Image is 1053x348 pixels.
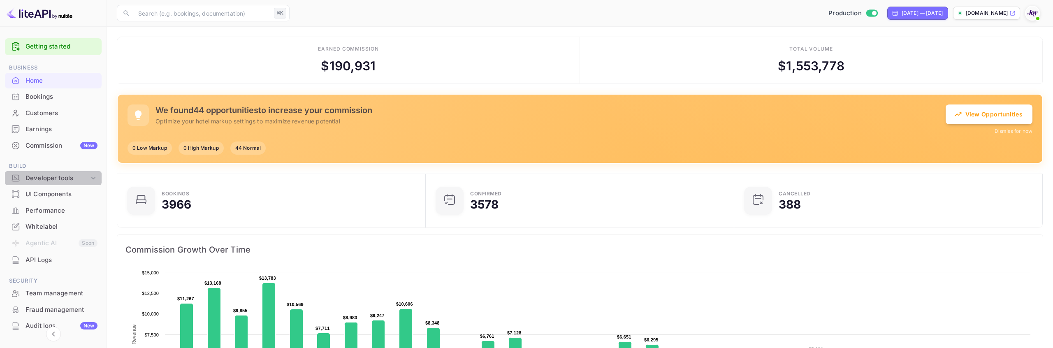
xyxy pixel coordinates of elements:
[274,8,286,19] div: ⌘K
[26,42,97,51] a: Getting started
[125,243,1034,256] span: Commission Growth Over Time
[5,318,102,334] div: Audit logsNew
[204,281,221,285] text: $13,168
[5,252,102,267] a: API Logs
[142,270,159,275] text: $15,000
[343,315,357,320] text: $8,983
[5,121,102,137] a: Earnings
[779,191,811,196] div: CANCELLED
[5,38,102,55] div: Getting started
[5,276,102,285] span: Security
[230,144,266,152] span: 44 Normal
[825,9,881,18] div: Switch to Sandbox mode
[46,327,61,341] button: Collapse navigation
[5,219,102,235] div: Whitelabel
[80,322,97,329] div: New
[133,5,271,21] input: Search (e.g. bookings, documentation)
[5,219,102,234] a: Whitelabel
[470,191,502,196] div: Confirmed
[5,171,102,186] div: Developer tools
[80,142,97,149] div: New
[966,9,1008,17] p: [DOMAIN_NAME]
[177,296,194,301] text: $11,267
[5,318,102,333] a: Audit logsNew
[644,337,659,342] text: $6,295
[142,311,159,316] text: $10,000
[259,276,276,281] text: $13,783
[425,320,440,325] text: $8,348
[26,321,97,331] div: Audit logs
[5,89,102,105] div: Bookings
[318,45,379,53] div: Earned commission
[5,302,102,318] div: Fraud management
[946,104,1032,124] button: View Opportunities
[779,199,801,210] div: 388
[1026,7,1039,20] img: With Joy
[155,117,946,125] p: Optimize your hotel markup settings to maximize revenue potential
[26,222,97,232] div: Whitelabel
[5,162,102,171] span: Build
[26,125,97,134] div: Earnings
[162,199,192,210] div: 3966
[144,332,159,337] text: $7,500
[315,326,330,331] text: $7,711
[828,9,862,18] span: Production
[902,9,943,17] div: [DATE] — [DATE]
[370,313,385,318] text: $9,247
[26,141,97,151] div: Commission
[480,334,494,339] text: $6,761
[5,186,102,202] a: UI Components
[5,138,102,154] div: CommissionNew
[5,203,102,219] div: Performance
[26,255,97,265] div: API Logs
[5,252,102,268] div: API Logs
[5,73,102,88] a: Home
[155,105,946,115] h5: We found 44 opportunities to increase your commission
[5,285,102,301] a: Team management
[142,291,159,296] text: $12,500
[789,45,833,53] div: Total volume
[470,199,499,210] div: 3578
[5,63,102,72] span: Business
[26,305,97,315] div: Fraud management
[396,302,413,306] text: $10,606
[287,302,304,307] text: $10,569
[26,92,97,102] div: Bookings
[5,105,102,121] div: Customers
[617,334,631,339] text: $6,651
[5,73,102,89] div: Home
[321,57,376,75] div: $ 190,931
[5,138,102,153] a: CommissionNew
[5,203,102,218] a: Performance
[778,57,844,75] div: $ 1,553,778
[26,174,89,183] div: Developer tools
[26,289,97,298] div: Team management
[162,191,189,196] div: Bookings
[5,302,102,317] a: Fraud management
[5,105,102,121] a: Customers
[131,324,137,344] text: Revenue
[26,109,97,118] div: Customers
[5,89,102,104] a: Bookings
[507,330,522,335] text: $7,128
[26,206,97,216] div: Performance
[995,128,1032,135] button: Dismiss for now
[128,144,172,152] span: 0 Low Markup
[26,76,97,86] div: Home
[233,308,248,313] text: $9,855
[7,7,72,20] img: LiteAPI logo
[5,186,102,202] div: UI Components
[179,144,224,152] span: 0 High Markup
[26,190,97,199] div: UI Components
